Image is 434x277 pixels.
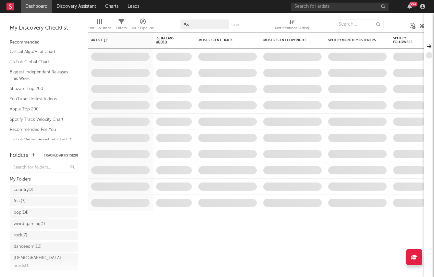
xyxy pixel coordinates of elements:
[10,95,71,103] a: YouTube Hottest Videos
[10,136,71,150] a: TikTok Videos Assistant / Last 7 Days - Top
[275,24,309,32] div: Notifications (Artist)
[44,154,78,157] button: Tracked Artists(29)
[275,16,309,35] div: Notifications (Artist)
[10,219,78,229] a: weird gaming(1)
[291,3,389,11] input: Search for artists
[91,38,140,42] div: Artist
[409,2,417,6] div: 99 +
[131,16,154,35] div: A&R Pipeline
[10,39,78,46] div: Recommended
[14,186,33,194] div: country ( 2 )
[10,85,71,92] a: Shazam Top 200
[116,16,127,35] div: Filters
[10,176,78,183] div: My Folders
[14,220,45,228] div: weird gaming ( 1 )
[231,23,240,27] button: Save
[156,36,182,44] span: 7-Day Fans Added
[14,243,42,251] div: danceedm ( 10 )
[10,196,78,206] a: folk(3)
[10,185,78,195] a: country(2)
[10,48,71,55] a: Critical Algo/Viral Chart
[10,58,71,66] a: TikTok Global Chart
[116,24,127,32] div: Filters
[10,152,28,159] div: Folders
[131,24,154,32] div: A&R Pipeline
[10,106,71,113] a: Apple Top 200
[88,24,111,32] div: Edit Columns
[10,116,71,123] a: Spotify Track Velocity Chart
[10,24,78,32] div: My Discovery Checklist
[393,36,416,44] div: Spotify Followers
[198,38,247,42] div: Most Recent Track
[407,4,412,9] button: 99+
[10,242,78,252] a: danceedm(10)
[14,232,27,239] div: rock ( 7 )
[10,126,71,133] a: Recommended For You
[10,253,78,271] a: [DEMOGRAPHIC_DATA] artists(1)
[10,163,78,172] input: Search for folders...
[263,38,312,42] div: Most Recent Copyright
[328,38,377,42] div: Spotify Monthly Listeners
[335,19,384,29] input: Search...
[14,254,61,270] div: [DEMOGRAPHIC_DATA] artists ( 1 )
[14,209,29,217] div: pop ( 14 )
[14,197,26,205] div: folk ( 3 )
[88,16,111,35] div: Edit Columns
[10,231,78,240] a: rock(7)
[10,208,78,218] a: pop(14)
[10,69,71,82] a: Biggest Independent Releases This Week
